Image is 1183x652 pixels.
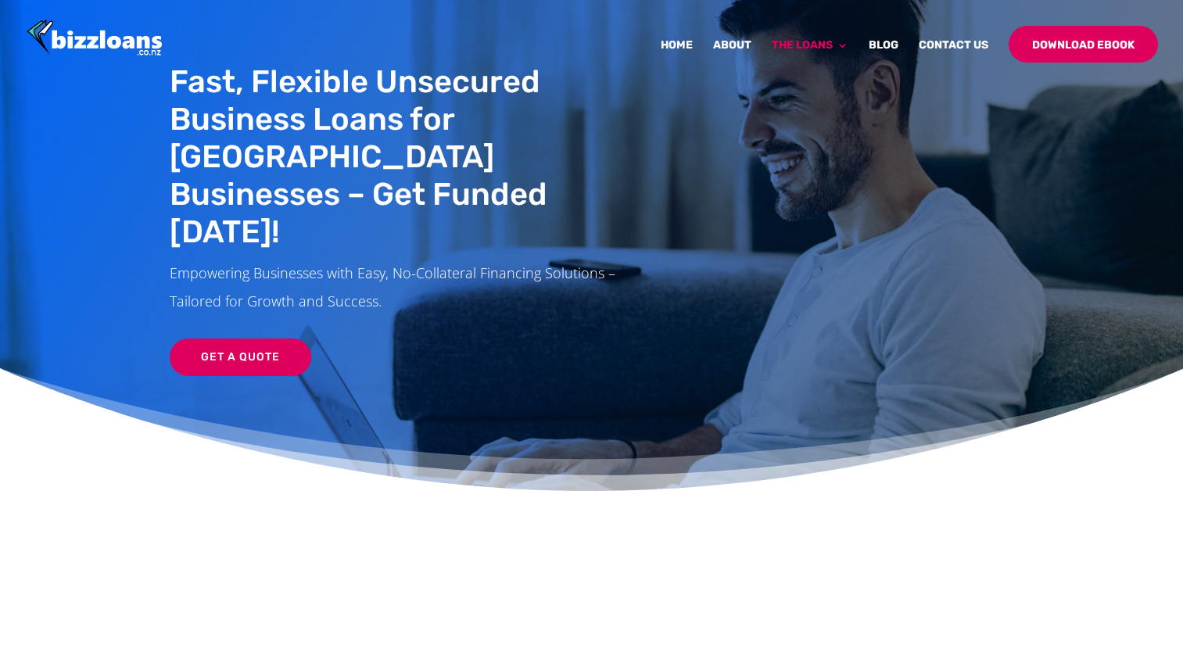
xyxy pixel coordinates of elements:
a: Home [661,40,693,77]
a: Contact Us [919,40,988,77]
img: Bizzloans New Zealand [27,20,163,58]
a: The Loans [772,40,848,77]
p: Empowering Businesses with Easy, No-Collateral Financing Solutions – Tailored for Growth and Succ... [170,259,639,315]
a: Blog [869,40,898,77]
a: Get a Quote [170,339,311,376]
h1: Fast, Flexible Unsecured Business Loans for [GEOGRAPHIC_DATA] Businesses – Get Funded [DATE]! [170,63,639,259]
a: About [713,40,751,77]
a: Download Ebook [1009,26,1158,63]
